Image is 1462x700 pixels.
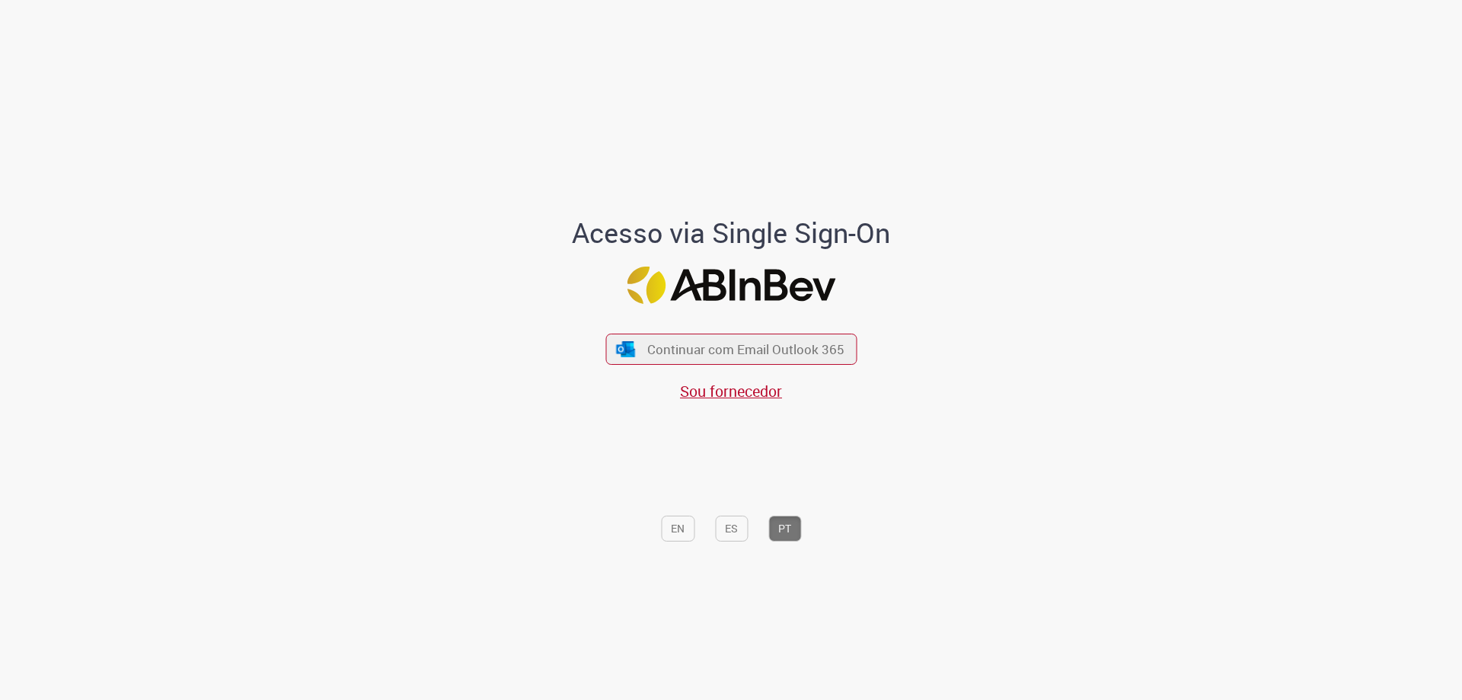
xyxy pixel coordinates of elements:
img: Logo ABInBev [627,267,835,304]
a: Sou fornecedor [680,381,782,401]
button: EN [661,516,694,542]
span: Continuar com Email Outlook 365 [647,340,844,358]
h1: Acesso via Single Sign-On [520,218,943,248]
button: ES [715,516,748,542]
button: ícone Azure/Microsoft 360 Continuar com Email Outlook 365 [605,334,857,365]
button: PT [768,516,801,542]
img: ícone Azure/Microsoft 360 [615,341,637,357]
